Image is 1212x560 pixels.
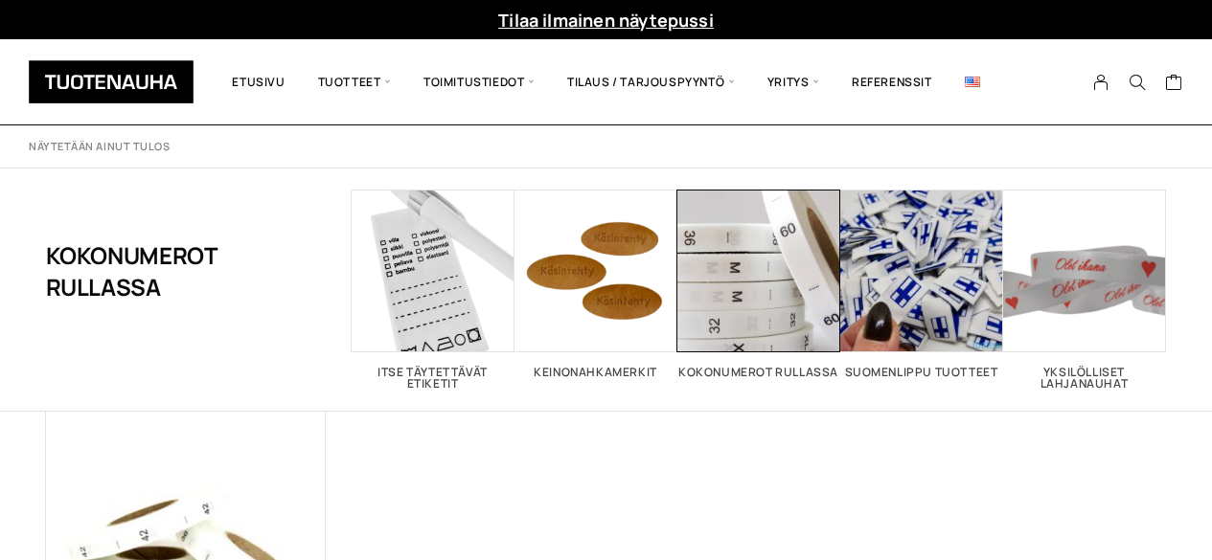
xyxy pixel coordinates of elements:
[29,60,194,103] img: Tuotenauha Oy
[677,367,840,378] h2: Kokonumerot rullassa
[1003,367,1166,390] h2: Yksilölliset lahjanauhat
[302,54,407,110] span: Tuotteet
[840,190,1003,378] a: Visit product category Suomenlippu tuotteet
[515,190,677,378] a: Visit product category Keinonahkamerkit
[677,190,840,378] a: Visit product category Kokonumerot rullassa
[840,367,1003,378] h2: Suomenlippu tuotteet
[498,9,714,32] a: Tilaa ilmainen näytepussi
[352,190,515,390] a: Visit product category Itse täytettävät etiketit
[1119,74,1155,91] button: Search
[751,54,835,110] span: Yritys
[1003,190,1166,390] a: Visit product category Yksilölliset lahjanauhat
[835,54,949,110] a: Referenssit
[1165,73,1183,96] a: Cart
[515,367,677,378] h2: Keinonahkamerkit
[216,54,301,110] a: Etusivu
[1083,74,1120,91] a: My Account
[29,140,171,154] p: Näytetään ainut tulos
[407,54,551,110] span: Toimitustiedot
[352,367,515,390] h2: Itse täytettävät etiketit
[551,54,751,110] span: Tilaus / Tarjouspyyntö
[46,190,256,352] h1: Kokonumerot rullassa
[965,77,980,87] img: English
